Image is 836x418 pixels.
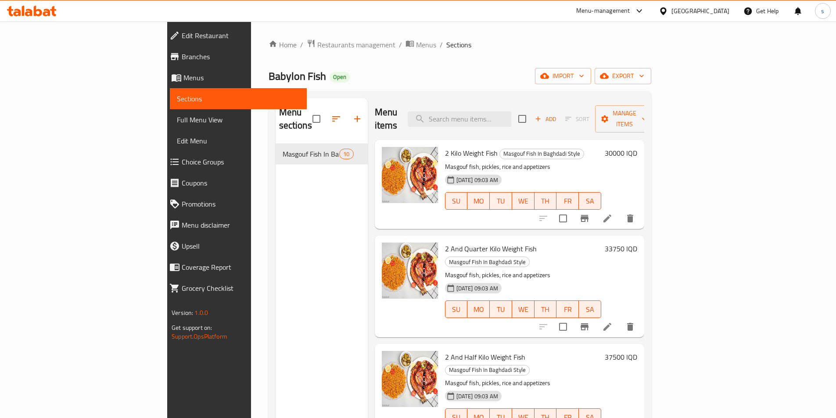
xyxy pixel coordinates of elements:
a: Menus [162,67,307,88]
span: s [821,6,824,16]
div: items [339,149,353,159]
span: Sort sections [326,108,347,129]
a: Choice Groups [162,151,307,172]
span: Restaurants management [317,39,395,50]
button: WE [512,300,535,318]
button: SU [445,192,468,210]
span: Open [330,73,350,81]
h6: 37500 IQD [605,351,637,363]
span: SA [582,195,598,207]
a: Sections [170,88,307,109]
a: Edit menu item [602,213,613,224]
span: Menus [416,39,436,50]
a: Support.OpsPlatform [172,331,227,342]
span: Full Menu View [177,114,300,125]
span: 10 [340,150,353,158]
button: delete [620,316,641,337]
span: [DATE] 09:03 AM [453,284,502,293]
a: Menu disclaimer [162,214,307,236]
h6: 33750 IQD [605,243,637,255]
span: FR [560,303,575,316]
div: [GEOGRAPHIC_DATA] [671,6,729,16]
a: Branches [162,46,307,67]
span: WE [516,303,531,316]
button: MO [467,192,490,210]
button: Branch-specific-item [574,316,595,337]
span: Add item [531,112,560,126]
span: Branches [182,51,300,62]
span: Choice Groups [182,157,300,167]
button: SU [445,300,468,318]
span: 1.0.0 [194,307,208,318]
a: Full Menu View [170,109,307,130]
span: [DATE] 09:03 AM [453,176,502,184]
span: Edit Menu [177,136,300,146]
nav: breadcrumb [269,39,651,50]
h6: 30000 IQD [605,147,637,159]
span: TH [538,303,553,316]
span: 2 Kilo Weight Fish [445,146,498,160]
button: Add section [347,108,368,129]
button: TH [535,300,557,318]
span: 2 And Half Kilo Weight Fish [445,350,525,364]
span: [DATE] 09:03 AM [453,392,502,400]
span: export [602,71,644,82]
button: FR [556,300,579,318]
span: import [542,71,584,82]
input: search [408,111,511,127]
span: Menus [183,72,300,83]
div: Masgouf Fish In Baghdadi Style10 [276,143,368,164]
span: Promotions [182,199,300,209]
span: Select section first [560,112,595,126]
span: Select section [513,110,531,128]
button: export [595,68,651,84]
span: Select to update [554,318,572,336]
img: 2 And Quarter Kilo Weight Fish [382,243,438,299]
a: Menus [405,39,436,50]
span: Coupons [182,178,300,188]
a: Restaurants management [307,39,395,50]
span: MO [471,303,486,316]
span: 2 And Quarter Kilo Weight Fish [445,242,537,255]
a: Edit Restaurant [162,25,307,46]
span: Manage items [602,108,647,130]
span: Select all sections [307,110,326,128]
a: Grocery Checklist [162,278,307,299]
a: Edit Menu [170,130,307,151]
span: Menu disclaimer [182,220,300,230]
button: import [535,68,591,84]
button: SA [579,300,601,318]
span: Edit Restaurant [182,30,300,41]
span: Add [534,114,557,124]
li: / [399,39,402,50]
span: Masgouf Fish In Baghdadi Style [445,257,529,267]
button: MO [467,300,490,318]
span: SU [449,303,464,316]
span: Masgouf Fish In Baghdadi Style [445,365,529,375]
button: TU [490,192,512,210]
h2: Menu items [375,106,398,132]
a: Edit menu item [602,322,613,332]
span: SU [449,195,464,207]
span: Coverage Report [182,262,300,272]
a: Upsell [162,236,307,257]
span: MO [471,195,486,207]
span: Masgouf Fish In Baghdadi Style [283,149,340,159]
a: Coupons [162,172,307,193]
button: SA [579,192,601,210]
button: Manage items [595,105,654,132]
span: Sections [446,39,471,50]
div: Masgouf Fish In Baghdadi Style [499,149,584,159]
span: TU [493,195,509,207]
img: 2 And Half Kilo Weight Fish [382,351,438,407]
p: Masgouf fish, pickles, rice and appetizers [445,270,601,281]
nav: Menu sections [276,140,368,168]
span: TH [538,195,553,207]
span: Get support on: [172,322,212,333]
li: / [440,39,443,50]
a: Coverage Report [162,257,307,278]
button: WE [512,192,535,210]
